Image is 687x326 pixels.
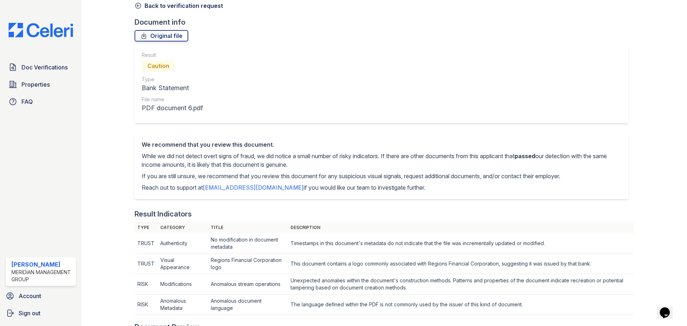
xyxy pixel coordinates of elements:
[135,30,188,42] a: Original file
[157,222,208,233] th: Category
[3,23,79,37] img: CE_Logo_Blue-a8612792a0a2168367f1c8372b55b34899dd931a85d93a1a3d3e32e68fde9ad4.png
[6,94,76,109] a: FAQ
[288,233,634,254] td: Timestamps in this document's metadata do not indicate that the file was incrementally updated or...
[142,140,621,149] div: We recommend that you review this document.
[3,289,79,303] a: Account
[135,254,157,274] td: TRUST
[19,292,41,300] span: Account
[6,60,76,74] a: Doc Verifications
[19,309,40,317] span: Sign out
[142,60,175,72] div: Caution
[21,97,33,106] span: FAQ
[142,183,621,192] p: Reach out to support at if you would like our team to investigate further.
[6,77,76,92] a: Properties
[157,254,208,274] td: Visual Appearance
[11,260,73,269] div: [PERSON_NAME]
[21,80,50,89] span: Properties
[135,274,157,295] td: RISK
[208,274,288,295] td: Anomalous stream operations
[208,295,288,315] td: Anomalous document language
[203,184,304,191] a: [EMAIL_ADDRESS][DOMAIN_NAME]
[135,1,223,10] a: Back to verification request
[135,295,157,315] td: RISK
[208,254,288,274] td: Regions Financial Corporation logo
[21,63,68,72] span: Doc Verifications
[288,274,634,295] td: Unexpected anomalies within the document's construction methods. Patterns and properties of the d...
[157,274,208,295] td: Modifications
[142,172,621,180] p: If you are still unsure, we recommend that you review this document for any suspicious visual sig...
[288,254,634,274] td: This document contains a logo commonly associated with Regions Financial Corporation, suggesting ...
[288,295,634,315] td: The language defined within the PDF is not commonly used by the issuer of this kind of document.
[142,96,203,103] div: File name
[157,233,208,254] td: Authenticity
[157,295,208,315] td: Anomalous Metadata
[515,152,535,160] span: passed
[135,17,634,27] div: Document info
[11,269,73,283] div: Meridian Management Group
[208,233,288,254] td: No modification in document metadata
[657,297,680,319] iframe: chat widget
[142,52,203,59] div: Result
[142,103,203,113] div: PDF document 6.pdf
[208,222,288,233] th: Title
[142,76,203,83] div: Type
[288,222,634,233] th: Description
[142,152,621,169] p: While we did not detect overt signs of fraud, we did notice a small number of risky indicators. I...
[135,209,192,219] div: Result Indicators
[142,83,203,93] div: Bank Statement
[3,306,79,320] a: Sign out
[135,233,157,254] td: TRUST
[135,222,157,233] th: Type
